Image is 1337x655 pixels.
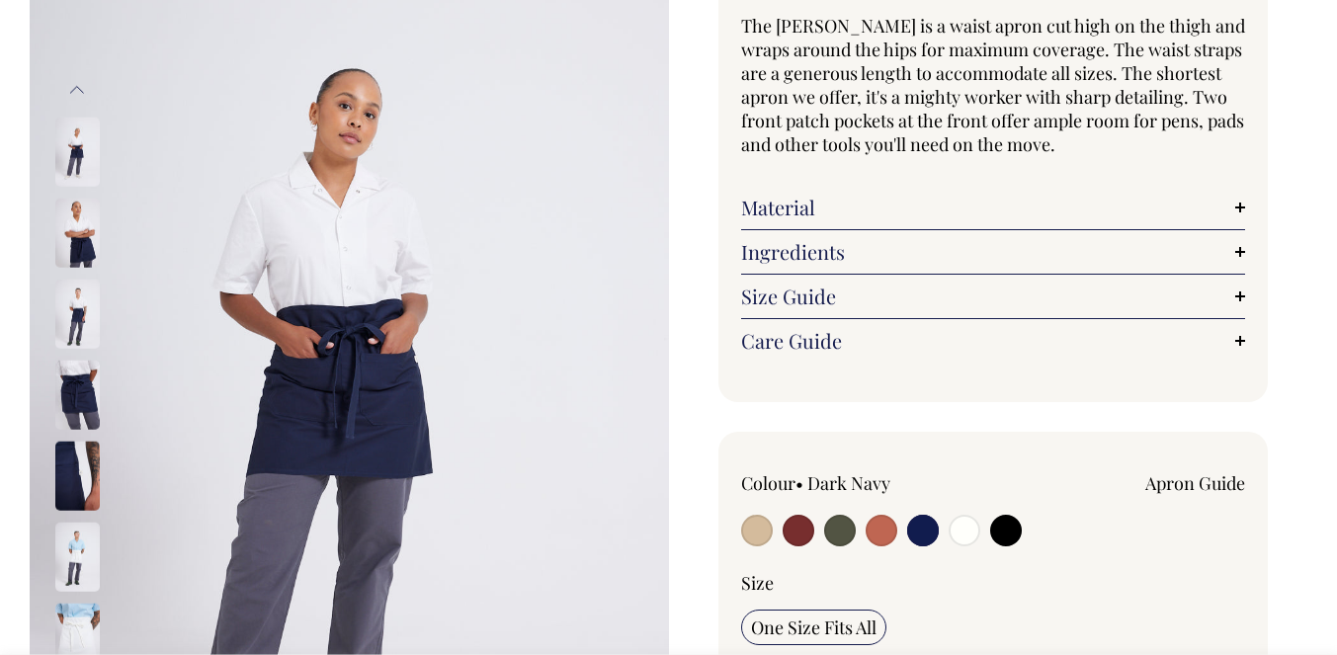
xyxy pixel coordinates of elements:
[807,471,890,495] label: Dark Navy
[55,280,100,349] img: dark-navy
[741,329,1246,353] a: Care Guide
[741,471,943,495] div: Colour
[741,240,1246,264] a: Ingredients
[741,610,886,645] input: One Size Fits All
[55,361,100,430] img: dark-navy
[741,14,1245,156] span: The [PERSON_NAME] is a waist apron cut high on the thigh and wraps around the hips for maximum co...
[741,285,1246,308] a: Size Guide
[741,571,1246,595] div: Size
[795,471,803,495] span: •
[55,199,100,268] img: dark-navy
[751,615,877,639] span: One Size Fits All
[1145,471,1245,495] a: Apron Guide
[55,442,100,511] img: dark-navy
[62,67,92,112] button: Previous
[55,118,100,187] img: dark-navy
[55,523,100,592] img: off-white
[741,196,1246,219] a: Material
